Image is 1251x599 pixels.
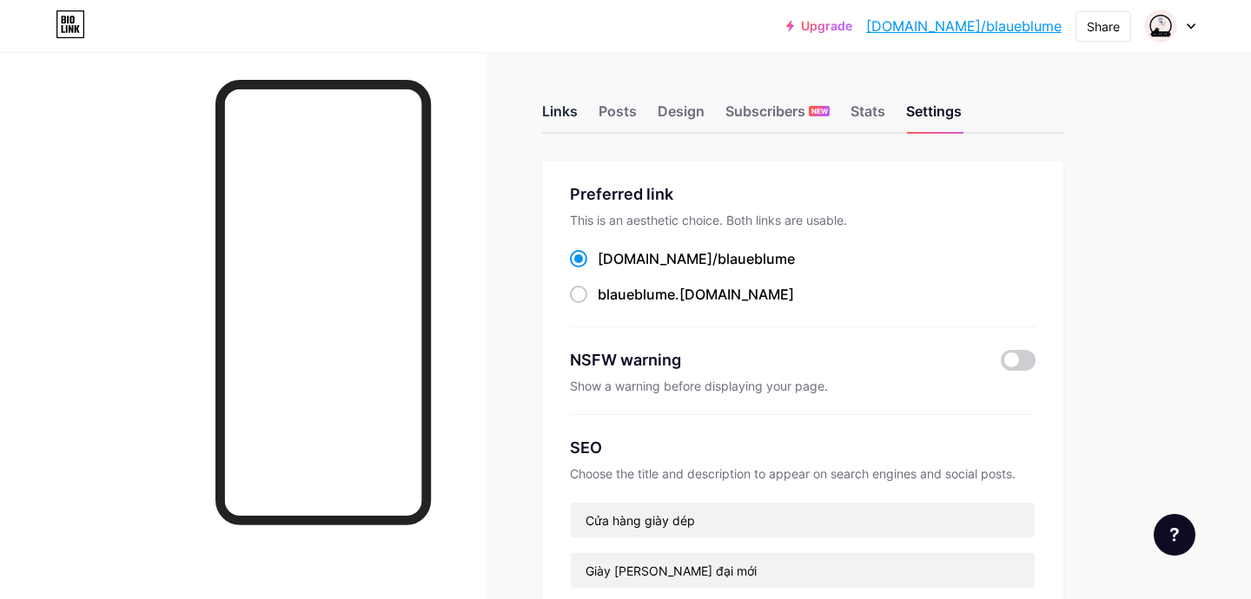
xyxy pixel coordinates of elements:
input: Description (max 160 chars) [571,553,1035,588]
div: Stats [851,101,885,132]
img: blaueblumeofficial [1144,10,1177,43]
input: Title [571,503,1035,537]
span: NEW [811,106,828,116]
div: Posts [599,101,637,132]
div: Choose the title and description to appear on search engines and social posts. [570,466,1036,481]
div: Preferred link [570,182,1036,206]
div: Settings [906,101,962,132]
span: blaueblume [718,250,795,267]
div: SEO [570,436,1036,459]
div: Subscribers [725,101,830,132]
div: .[DOMAIN_NAME] [598,284,794,305]
div: NSFW warning [570,348,976,372]
a: Upgrade [786,19,852,33]
a: [DOMAIN_NAME]/blaueblume [866,16,1062,36]
div: Design [658,101,705,132]
div: Share [1087,17,1120,36]
div: This is an aesthetic choice. Both links are usable. [570,213,1036,227]
div: Show a warning before displaying your page. [570,378,1036,393]
div: [DOMAIN_NAME]/ [598,248,795,269]
span: blaueblume [598,286,675,303]
div: Links [542,101,578,132]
